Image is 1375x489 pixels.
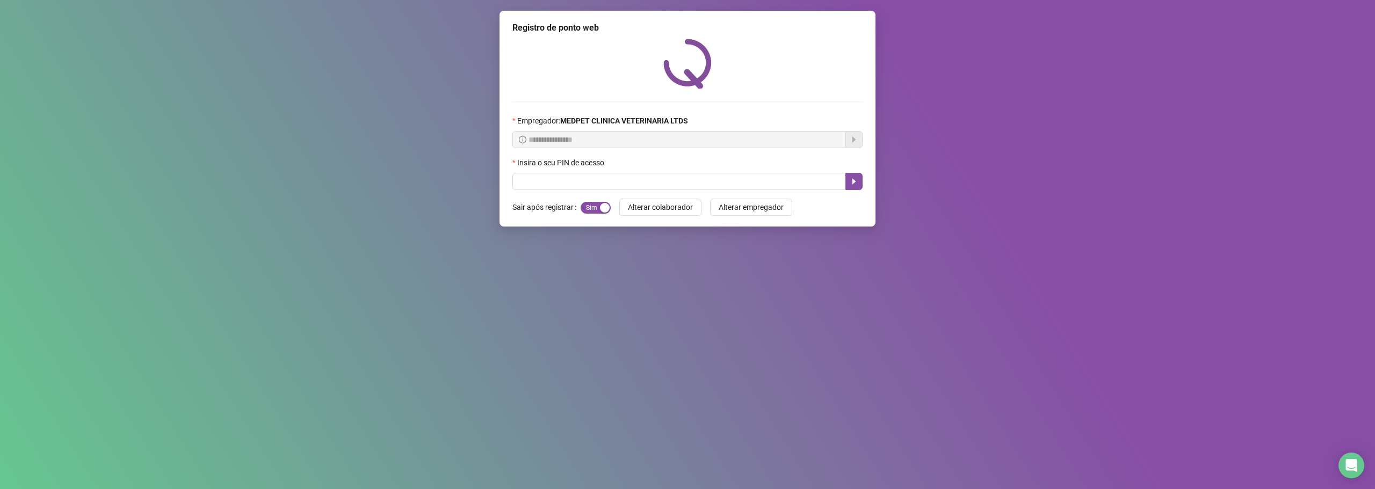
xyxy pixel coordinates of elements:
[512,21,863,34] div: Registro de ponto web
[519,136,526,143] span: info-circle
[719,201,784,213] span: Alterar empregador
[710,199,792,216] button: Alterar empregador
[850,177,858,186] span: caret-right
[619,199,701,216] button: Alterar colaborador
[560,116,688,125] strong: MEDPET CLINICA VETERINARIA LTDS
[512,199,581,216] label: Sair após registrar
[517,115,688,127] span: Empregador :
[1338,452,1364,478] div: Open Intercom Messenger
[512,157,611,169] label: Insira o seu PIN de acesso
[663,39,712,89] img: QRPoint
[628,201,693,213] span: Alterar colaborador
